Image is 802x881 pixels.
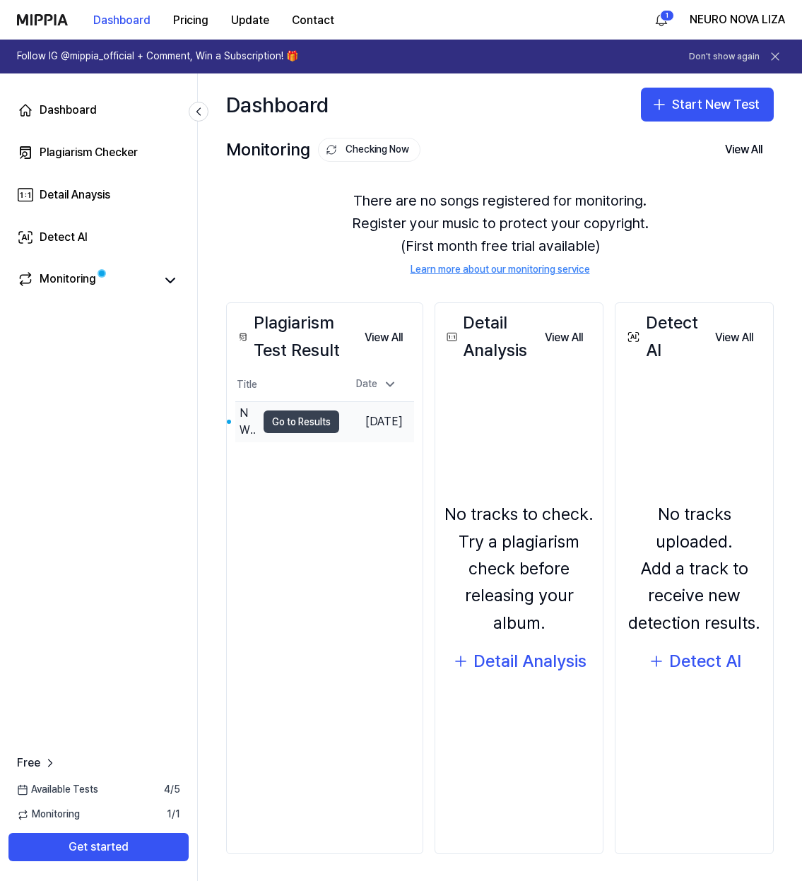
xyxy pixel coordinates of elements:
a: Detail Anaysis [8,178,189,212]
div: Monitoring [40,271,96,290]
a: View All [533,322,594,352]
a: View All [353,322,414,352]
span: Monitoring [17,808,80,822]
div: Dashboard [40,102,97,119]
div: There are no songs registered for monitoring. Register your music to protect your copyright. (Fir... [226,172,774,294]
button: Detect AI [648,648,741,675]
a: View All [704,322,765,352]
div: 1 [660,10,674,21]
td: [DATE] [339,402,414,442]
img: 알림 [653,11,670,28]
button: Update [220,6,281,35]
button: Pricing [162,6,220,35]
div: NWMPS - HRLM ([DOMAIN_NAME]) [240,405,256,439]
div: Monitoring [226,136,420,163]
th: Title [235,368,339,402]
button: View All [714,136,774,164]
div: Detect AI [40,229,88,246]
div: Dashboard [226,88,329,122]
button: Get started [8,833,189,861]
button: Go to Results [264,410,339,433]
img: logo [17,14,68,25]
div: No tracks to check. Try a plagiarism check before releasing your album. [444,501,594,637]
span: 1 / 1 [167,808,180,822]
button: View All [533,324,594,352]
a: Detect AI [8,220,189,254]
span: 4 / 5 [164,783,180,797]
a: Update [220,1,281,40]
h1: Follow IG @mippia_official + Comment, Win a Subscription! 🎁 [17,49,298,64]
div: Plagiarism Checker [40,144,138,161]
div: Detect AI [624,309,704,364]
div: Date [350,373,403,396]
div: Detail Analysis [473,648,586,675]
button: Contact [281,6,346,35]
button: Dashboard [82,6,162,35]
div: Detail Anaysis [40,187,110,203]
button: Detail Analysis [452,648,586,675]
div: Detail Analysis [444,309,533,364]
a: Free [17,755,57,771]
span: Free [17,755,40,771]
button: View All [704,324,765,352]
button: Start New Test [641,88,774,122]
button: 알림1 [650,8,673,31]
button: View All [353,324,414,352]
button: Checking Now [318,138,420,162]
div: Detect AI [669,648,741,675]
div: No tracks uploaded. Add a track to receive new detection results. [624,501,765,637]
a: Plagiarism Checker [8,136,189,170]
a: Monitoring [17,271,155,290]
a: Learn more about our monitoring service [411,263,590,277]
span: Available Tests [17,783,98,797]
button: Don't show again [689,51,760,63]
div: Plagiarism Test Result [235,309,353,364]
a: Dashboard [8,93,189,127]
button: NEURO NOVA LIZA [690,11,785,28]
